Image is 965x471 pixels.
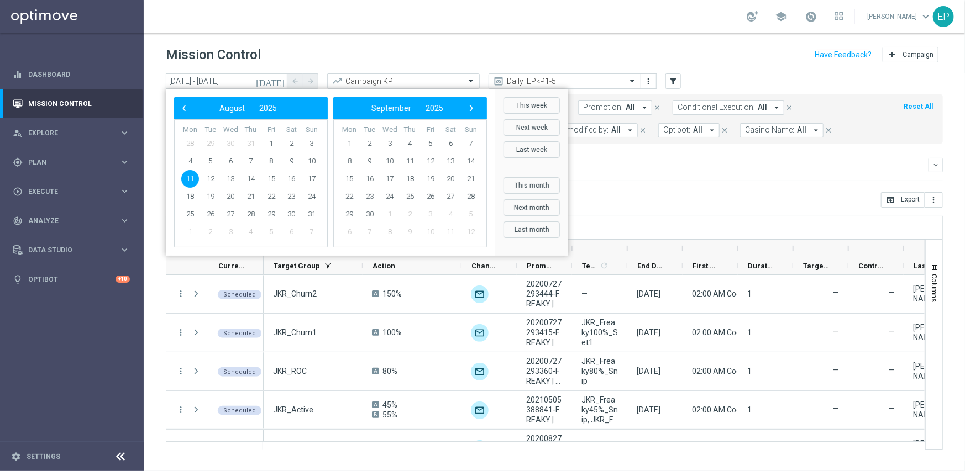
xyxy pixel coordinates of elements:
th: weekday [380,125,400,135]
span: Promotion: [583,103,623,112]
label: — [833,326,839,336]
span: 27 [442,188,459,205]
button: track_changes Analyze keyboard_arrow_right [12,216,130,225]
span: Plan [28,159,119,166]
span: 3 [381,135,398,152]
div: 1 [747,327,752,337]
span: 4 [181,152,199,170]
div: person_search Explore keyboard_arrow_right [12,129,130,137]
span: First Send Time [693,262,719,270]
i: arrow_drop_down [707,125,717,135]
span: Last Modified By [914,262,940,270]
span: 31 [242,135,260,152]
button: 2025 [418,101,450,115]
button: open_in_browser Export [881,192,925,208]
div: Explore [13,128,119,138]
span: 15 [263,170,280,188]
i: close [721,126,728,134]
label: — [888,326,894,336]
img: Email [471,440,489,458]
span: 23 [282,188,300,205]
span: 22 [263,188,280,205]
span: — [581,289,588,299]
i: close [639,126,647,134]
span: All [693,125,702,135]
button: more_vert [925,192,943,208]
button: Last modified by: All arrow_drop_down [545,123,638,137]
button: Next week [504,119,560,136]
div: Press SPACE to select this row. [166,314,264,352]
span: 2025 [259,104,277,113]
i: refresh [600,261,609,270]
span: Promotions [527,262,553,270]
label: — [888,288,894,298]
span: 3 [303,135,321,152]
span: 23 [361,188,379,205]
div: Data Studio [13,245,119,255]
button: Optibot: All arrow_drop_down [658,123,720,137]
div: gps_fixed Plan keyboard_arrow_right [12,158,130,167]
span: › [464,101,479,115]
div: Plan [13,157,119,167]
span: 5 [202,152,219,170]
span: Channel [471,262,498,270]
div: EP [933,6,954,27]
button: arrow_forward [303,73,318,89]
button: [DATE] [254,73,287,90]
button: equalizer Dashboard [12,70,130,79]
div: 07 Nov 2025, Friday [637,327,660,337]
div: Email [471,285,489,303]
span: 18 [181,188,199,205]
span: 21 [462,170,480,188]
span: 18 [401,170,419,188]
span: 2025 [426,104,443,113]
span: 3 [222,223,239,241]
ng-select: Daily_EP<P1-5 [489,73,641,89]
div: Press SPACE to select this row. [166,430,264,468]
span: End Date [637,262,664,270]
span: 20200727293444-FREAKY | 150% [526,279,563,309]
button: close [720,124,730,136]
div: lightbulb Optibot +10 [12,275,130,284]
span: 20 [222,188,239,205]
i: close [825,126,832,134]
span: Target Group [274,262,320,270]
button: more_vert [176,405,186,415]
th: weekday [460,125,481,135]
span: Targeted Customers [803,262,830,270]
bs-datepicker-navigation-view: ​ ​ ​ [177,101,319,115]
span: 16 [282,170,300,188]
button: 2025 [252,101,284,115]
label: — [833,288,839,298]
span: 21 [242,188,260,205]
th: weekday [281,125,302,135]
span: 17 [381,170,398,188]
div: Press SPACE to select this row. [166,275,264,314]
button: Data Studio keyboard_arrow_right [12,246,130,255]
i: keyboard_arrow_right [119,245,130,255]
th: weekday [221,125,241,135]
span: 1 [263,135,280,152]
img: Optimail [471,401,489,419]
span: 15 [340,170,358,188]
span: 55% [382,410,397,420]
ng-select: Campaign KPI [327,73,480,89]
span: 20200727293415-FREAKY | 100% [526,317,563,347]
span: 29 [263,205,280,223]
button: close [784,102,794,114]
th: weekday [440,125,461,135]
th: weekday [420,125,440,135]
colored-tag: Scheduled [218,289,261,299]
span: 6 [442,135,459,152]
span: 26 [202,205,219,223]
span: All [758,103,767,112]
colored-tag: Scheduled [218,327,261,338]
th: weekday [301,125,322,135]
span: Optibot: [663,125,690,135]
span: 28 [181,135,199,152]
span: Campaign [903,51,933,59]
button: ‹ [177,101,191,115]
i: more_vert [176,366,186,376]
